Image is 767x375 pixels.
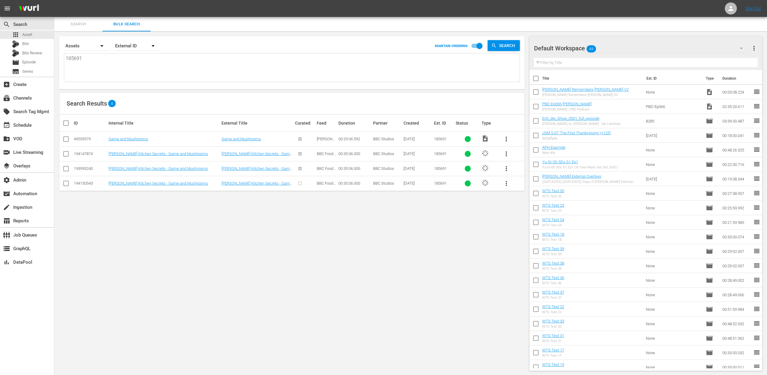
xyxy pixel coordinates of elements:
td: None [643,259,703,273]
a: [PERSON_NAME] Kitchen Secrets - Game and Mushrooms [222,151,292,160]
span: Video [706,103,713,110]
span: Episode [12,59,19,66]
span: Episode [706,320,713,327]
p: MAINTAIN ORDERING [435,44,468,48]
td: None [643,316,703,331]
td: 00:27:38.957 [720,186,753,201]
td: 00:48:51.962 [720,331,753,345]
a: Yu-Gi-Oh 5Ds S1 Ep1 [542,160,578,164]
a: [PERSON_NAME] Kitchen Secrets - Game and Mushrooms [108,151,208,156]
span: Video [706,88,713,96]
span: reorder [753,291,760,298]
span: Ingestion [3,204,10,211]
div: Ext. ID [434,121,454,126]
span: [PERSON_NAME] Kitchen Secrets [317,137,335,155]
span: BBC Studios [373,151,394,156]
span: reorder [753,146,760,153]
span: Episode [706,291,713,298]
td: [DATE] [643,172,703,186]
span: Episode [706,161,713,168]
a: WTS Test 37 [542,290,564,294]
span: Episode [706,190,713,197]
span: BBC Food (#1809) [317,151,336,160]
a: WTS Test 19 [542,362,564,367]
td: 00:21:59.985 [720,215,753,230]
td: 00:22:30.716 [720,157,753,172]
div: dsfgdfgda [542,136,611,140]
span: reorder [753,363,760,370]
span: Search Results [67,100,107,107]
span: Live Streaming [3,149,10,156]
div: 194147874 [74,151,107,156]
div: WTS Test 33 [542,325,564,329]
td: None [643,345,703,360]
td: None [643,215,703,230]
span: Episode [706,335,713,342]
div: WTS Test 17 [542,354,564,358]
div: WTS Test 23 [542,209,564,213]
td: 00:29:02.007 [720,259,753,273]
td: PBD-Ep066 [643,99,703,114]
span: VOD [3,135,10,142]
td: None [643,360,703,374]
div: [PERSON_NAME] vs. [PERSON_NAME] - Die Liveshow [542,122,621,126]
span: Search Tag Mgmt [3,108,10,115]
div: External ID [115,37,160,54]
a: WTS Test 22 [542,304,564,309]
a: WTS Test 18 [542,232,564,237]
span: Reports [3,217,10,224]
div: [PERSON_NAME] Remembers [PERSON_NAME] V2 [542,93,629,97]
span: Bits Review [22,50,42,56]
span: reorder [753,276,760,284]
td: None [643,201,703,215]
span: LIVE [482,150,489,157]
span: apps [12,31,19,38]
td: None [643,186,703,201]
span: Episode [22,59,36,65]
span: reorder [753,204,760,211]
a: Sign Out [746,6,761,11]
div: 00:35:06.000 [338,181,371,186]
div: Bits [12,40,19,48]
span: BBC Studios [373,137,394,141]
div: 49559579 [74,137,107,141]
div: WTS Test 35 [542,194,564,198]
th: Title [542,70,643,87]
span: Episode [706,233,713,240]
span: reorder [753,349,760,356]
td: 00:29:02.007 [720,244,753,259]
a: Game and Mushrooms [222,137,261,141]
div: WTS Test 18 [542,238,564,242]
div: WTS Test 22 [542,310,564,314]
span: reorder [753,320,760,327]
td: 00:28:49.002 [720,273,753,288]
button: more_vert [750,41,758,56]
span: reorder [753,305,760,313]
button: more_vert [499,161,514,176]
span: Channels [3,94,10,102]
td: None [643,157,703,172]
div: Partner [373,121,402,126]
a: [PERSON_NAME] External Overlays [542,174,601,179]
div: [DATE] [404,181,432,186]
span: Episode [706,132,713,139]
span: reorder [753,132,760,139]
span: Episode [706,204,713,211]
div: WTS Test 38 [542,267,564,271]
a: [PERSON_NAME] Kitchen Secrets - Game and Mushrooms [222,181,292,190]
span: Video [482,135,489,142]
span: menu [4,5,11,12]
span: reorder [753,189,760,197]
span: reorder [753,233,760,240]
div: Bits Review [12,49,19,57]
a: WTS Test 39 [542,246,564,251]
a: WTS Test 33 [542,319,564,323]
span: Search [3,21,10,28]
td: 00:25:59.992 [720,201,753,215]
span: more_vert [750,45,758,52]
span: Series [22,68,33,75]
span: Episode [706,364,713,371]
td: 00:48:26.325 [720,143,753,157]
td: 8285 [643,114,703,128]
span: reorder [753,88,760,95]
